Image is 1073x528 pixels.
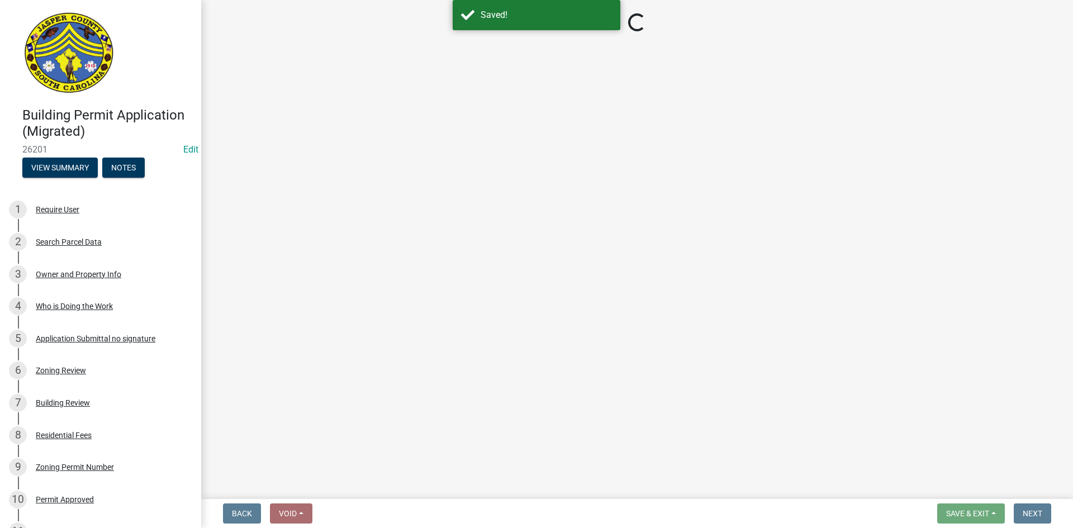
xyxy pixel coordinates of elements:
[270,503,312,524] button: Void
[183,144,198,155] a: Edit
[232,509,252,518] span: Back
[9,201,27,218] div: 1
[22,12,116,96] img: Jasper County, South Carolina
[183,144,198,155] wm-modal-confirm: Edit Application Number
[9,330,27,348] div: 5
[279,509,297,518] span: Void
[36,302,113,310] div: Who is Doing the Work
[22,164,98,173] wm-modal-confirm: Summary
[22,158,98,178] button: View Summary
[36,496,94,503] div: Permit Approved
[9,491,27,508] div: 10
[9,361,27,379] div: 6
[36,335,155,343] div: Application Submittal no signature
[9,265,27,283] div: 3
[36,367,86,374] div: Zoning Review
[102,164,145,173] wm-modal-confirm: Notes
[946,509,989,518] span: Save & Exit
[22,144,179,155] span: 26201
[36,463,114,471] div: Zoning Permit Number
[36,431,92,439] div: Residential Fees
[36,238,102,246] div: Search Parcel Data
[9,233,27,251] div: 2
[102,158,145,178] button: Notes
[481,8,612,22] div: Saved!
[9,426,27,444] div: 8
[9,394,27,412] div: 7
[9,297,27,315] div: 4
[22,107,192,140] h4: Building Permit Application (Migrated)
[1014,503,1051,524] button: Next
[937,503,1005,524] button: Save & Exit
[36,270,121,278] div: Owner and Property Info
[1023,509,1042,518] span: Next
[36,206,79,213] div: Require User
[36,399,90,407] div: Building Review
[223,503,261,524] button: Back
[9,458,27,476] div: 9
